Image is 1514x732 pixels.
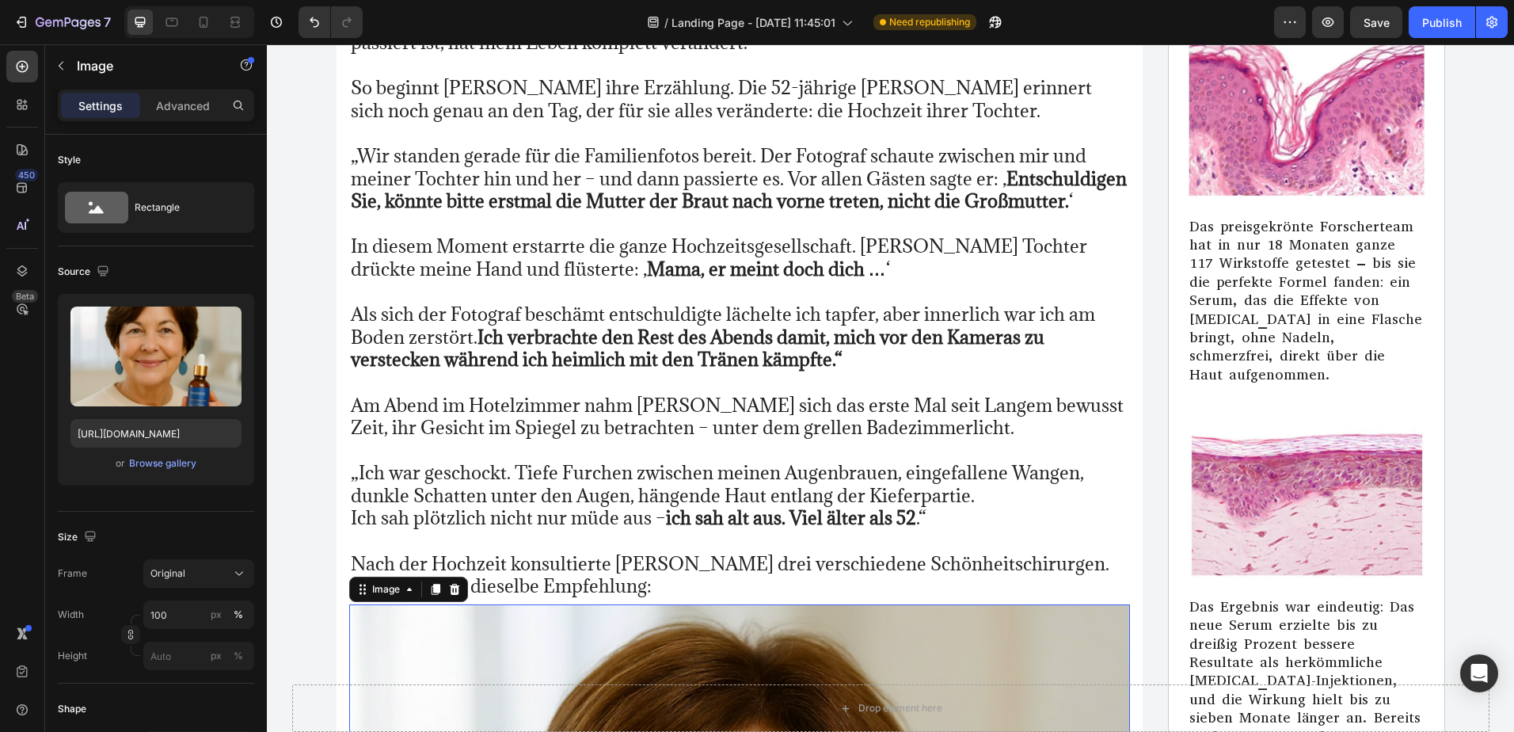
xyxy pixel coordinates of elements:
div: Shape [58,702,86,716]
p: „Ich war geschockt. Tiefe Furchen zwischen meinen Augenbrauen, eingefallene Wangen, dunkle Schatt... [84,395,862,485]
button: 7 [6,6,118,38]
strong: ich sah alt aus. Viel älter als 52 [399,461,649,485]
p: Am Abend im Hotelzimmer nahm [PERSON_NAME] sich das erste Mal seit Langem bewusst Zeit, ihr Gesic... [84,326,862,395]
p: Advanced [156,97,210,114]
label: Frame [58,566,87,581]
p: Das preisgekrönte Forscherteam hat in nur 18 Monaten ganze 117 Wirkstoffe getestet – bis sie die ... [922,173,1157,341]
p: So beginnt [PERSON_NAME] ihre Erzählung. Die 52-jährige [PERSON_NAME] erinnert sich noch genau an... [84,10,862,78]
p: In diesem Moment erstarrte die ganze Hochzeitsgesellschaft. [PERSON_NAME] Tochter drückte meine H... [84,168,862,236]
div: Publish [1422,14,1462,31]
span: Landing Page - [DATE] 11:45:01 [671,14,835,31]
button: Original [143,559,254,588]
div: Drop element here [592,658,675,670]
span: Save [1364,16,1390,29]
div: % [234,608,243,622]
button: px [229,646,248,665]
div: Style [58,153,81,167]
p: 7 [104,13,111,32]
span: or [116,454,125,473]
span: Original [150,566,185,581]
p: Image [77,56,211,75]
div: Source [58,261,112,283]
p: Als sich der Fotograf beschämt entschuldigte lächelte ich tapfer, aber innerlich war ich am Boden... [84,236,862,326]
button: Save [1350,6,1402,38]
span: Need republishing [889,15,970,29]
span: / [664,14,668,31]
input: px% [143,642,254,670]
button: px [229,605,248,624]
label: Height [58,649,87,663]
button: Publish [1409,6,1475,38]
div: Beta [12,290,38,303]
div: Open Intercom Messenger [1460,654,1498,692]
div: Browse gallery [129,456,196,471]
button: % [207,646,226,665]
strong: Ich verbrachte den Rest des Abends damit, mich vor den Kameras zu verstecken während ich heimlich... [84,280,778,327]
div: Undo/Redo [299,6,363,38]
p: Nach der Hochzeit konsultierte [PERSON_NAME] drei verschiedene Schönheitschirurgen. Alle gaben ih... [84,485,862,553]
button: % [207,605,226,624]
p: Settings [78,97,123,114]
div: % [234,649,243,663]
strong: Entschuldigen Sie, könnte bitte erstmal die Mutter der Braut nach vorne treten, nicht die Großmut... [84,122,860,169]
div: Image [102,538,136,552]
div: 450 [15,169,38,181]
iframe: Design area [267,44,1514,732]
button: Browse gallery [128,456,197,471]
p: „Wir standen gerade für die Familienfotos bereit. Der Fotograf schaute zwischen mir und meiner To... [84,77,862,167]
strong: Mama, er meint doch dich … [380,212,619,236]
img: preview-image [70,307,242,406]
label: Width [58,608,84,622]
input: https://example.com/image.jpg [70,419,242,448]
div: Rectangle [135,189,231,226]
div: px [211,608,222,622]
div: px [211,649,222,663]
img: imgi_24_1721844471214_1718030134_Screenshot_2024_06_10_193136.webp [921,360,1158,533]
div: Size [58,527,100,548]
input: px% [143,600,254,629]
